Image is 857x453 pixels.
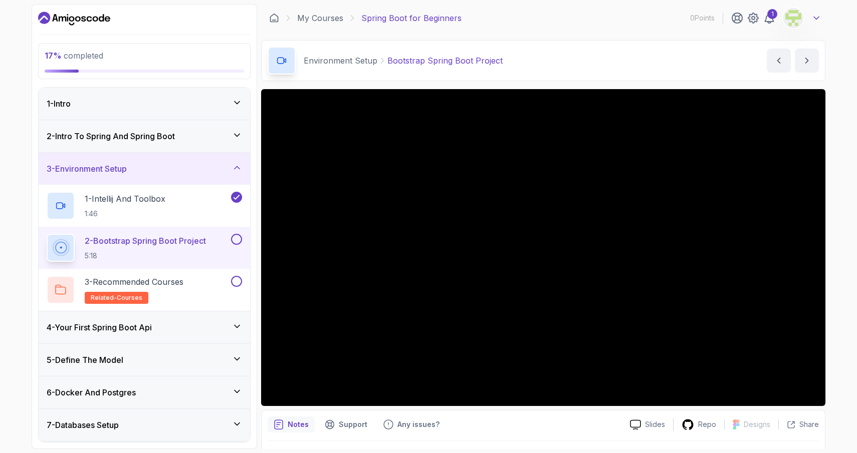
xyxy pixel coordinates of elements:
a: Dashboard [269,13,279,23]
p: Share [799,419,819,429]
h3: 7 - Databases Setup [47,419,119,431]
button: 5-Define The Model [39,344,250,376]
p: Environment Setup [304,55,377,67]
p: Spring Boot for Beginners [361,12,462,24]
h3: 1 - Intro [47,98,71,110]
span: completed [45,51,103,61]
p: 2 - Bootstrap Spring Boot Project [85,235,206,247]
button: 2-Bootstrap Spring Boot Project5:18 [47,234,242,262]
p: Notes [288,419,309,429]
span: related-courses [91,294,142,302]
h3: 4 - Your First Spring Boot Api [47,321,152,333]
p: Repo [698,419,716,429]
button: Feedback button [377,416,446,432]
button: user profile image [783,8,821,28]
p: 1 - Intellij And Toolbox [85,193,165,205]
img: user profile image [784,9,803,28]
button: Share [778,419,819,429]
iframe: 2 - Bootstrap Spring Boot Project [261,89,825,406]
h3: 2 - Intro To Spring And Spring Boot [47,130,175,142]
button: 3-Environment Setup [39,153,250,185]
span: 17 % [45,51,62,61]
a: My Courses [297,12,343,24]
p: Designs [744,419,770,429]
p: 0 Points [690,13,715,23]
a: 1 [763,12,775,24]
h3: 3 - Environment Setup [47,163,127,175]
button: 3-Recommended Coursesrelated-courses [47,276,242,304]
p: Bootstrap Spring Boot Project [387,55,503,67]
p: 3 - Recommended Courses [85,276,183,288]
button: previous content [767,49,791,73]
p: 5:18 [85,251,206,261]
button: Support button [319,416,373,432]
a: Repo [674,418,724,431]
button: 7-Databases Setup [39,409,250,441]
a: Dashboard [38,11,110,27]
button: next content [795,49,819,73]
p: Any issues? [397,419,440,429]
button: 6-Docker And Postgres [39,376,250,408]
a: Slides [622,419,673,430]
button: 1-Intro [39,88,250,120]
p: 1:46 [85,209,165,219]
button: notes button [268,416,315,432]
button: 4-Your First Spring Boot Api [39,311,250,343]
h3: 6 - Docker And Postgres [47,386,136,398]
p: Slides [645,419,665,429]
h3: 5 - Define The Model [47,354,123,366]
p: Support [339,419,367,429]
button: 1-Intellij And Toolbox1:46 [47,192,242,220]
div: 1 [767,9,777,19]
button: 2-Intro To Spring And Spring Boot [39,120,250,152]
